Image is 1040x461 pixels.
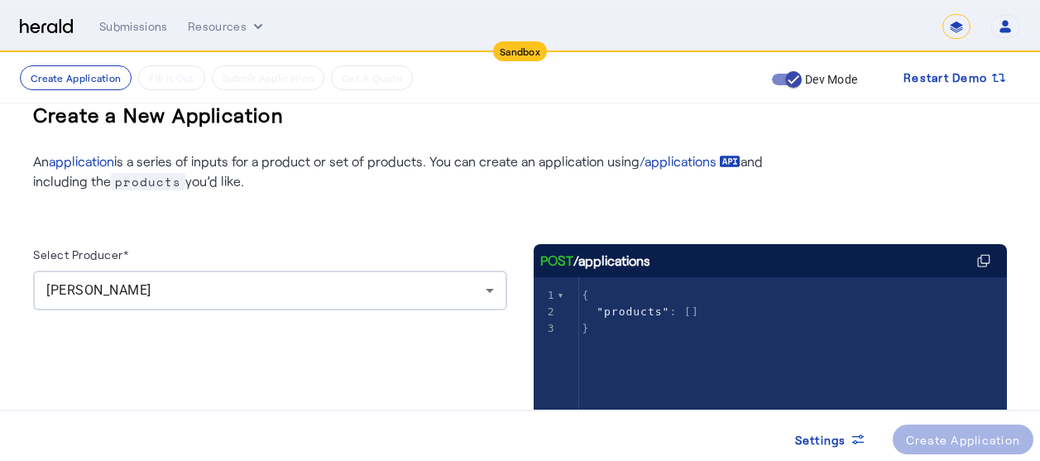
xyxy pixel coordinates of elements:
[597,305,669,318] span: "products"
[782,425,879,454] button: Settings
[331,65,413,90] button: Get A Quote
[582,305,699,318] span: : []
[582,289,590,301] span: {
[33,151,764,191] p: An is a series of inputs for a product or set of products. You can create an application using an...
[20,65,132,90] button: Create Application
[212,65,324,90] button: Submit Application
[493,41,547,61] div: Sandbox
[540,251,573,271] span: POST
[20,19,73,35] img: Herald Logo
[33,89,284,142] h3: Create a New Application
[534,304,558,320] div: 2
[640,151,740,171] a: /applications
[111,173,185,190] span: products
[99,18,168,35] div: Submissions
[46,282,151,298] span: [PERSON_NAME]
[49,153,114,169] a: application
[534,287,558,304] div: 1
[582,322,590,334] span: }
[188,18,266,35] button: Resources dropdown menu
[890,63,1020,93] button: Restart Demo
[33,247,128,262] label: Select Producer*
[802,71,857,88] label: Dev Mode
[540,251,650,271] div: /applications
[903,68,987,88] span: Restart Demo
[795,431,846,449] span: Settings
[534,320,558,337] div: 3
[138,65,204,90] button: Fill it Out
